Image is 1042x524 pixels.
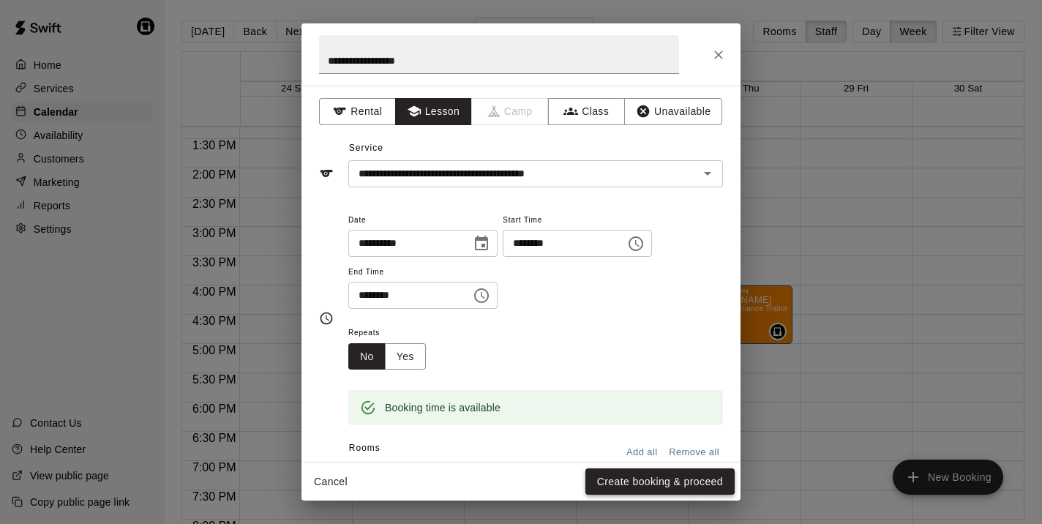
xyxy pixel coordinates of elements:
[385,394,501,421] div: Booking time is available
[349,443,381,453] span: Rooms
[585,468,735,495] button: Create booking & proceed
[665,441,723,464] button: Remove all
[319,166,334,181] svg: Service
[348,263,498,282] span: End Time
[467,281,496,310] button: Choose time, selected time is 7:00 PM
[348,211,498,231] span: Date
[348,343,426,370] div: outlined button group
[503,211,652,231] span: Start Time
[319,98,396,125] button: Rental
[472,98,549,125] span: Camps can only be created in the Services page
[319,311,334,326] svg: Timing
[621,229,651,258] button: Choose time, selected time is 6:00 PM
[548,98,625,125] button: Class
[348,343,386,370] button: No
[395,98,472,125] button: Lesson
[348,323,438,343] span: Repeats
[624,98,722,125] button: Unavailable
[307,468,354,495] button: Cancel
[705,42,732,68] button: Close
[385,343,426,370] button: Yes
[467,229,496,258] button: Choose date, selected date is Aug 25, 2025
[697,163,718,184] button: Open
[349,143,383,153] span: Service
[618,441,665,464] button: Add all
